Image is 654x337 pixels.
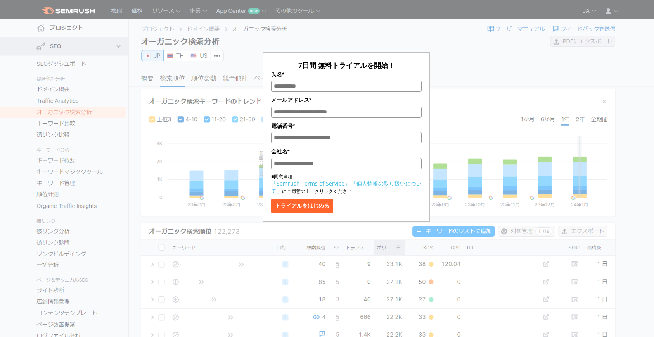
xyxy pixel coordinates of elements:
p: ■同意事項 にご同意の上、クリックください [271,173,422,195]
a: 「個人情報の取り扱いについて」 [271,180,422,194]
a: 「Semrush Terms of Service」 [271,180,350,187]
button: トライアルをはじめる [271,199,333,213]
span: 7日間 無料トライアルを開始！ [298,60,395,70]
label: メールアドレス* [271,96,422,104]
label: 電話番号* [271,122,422,130]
